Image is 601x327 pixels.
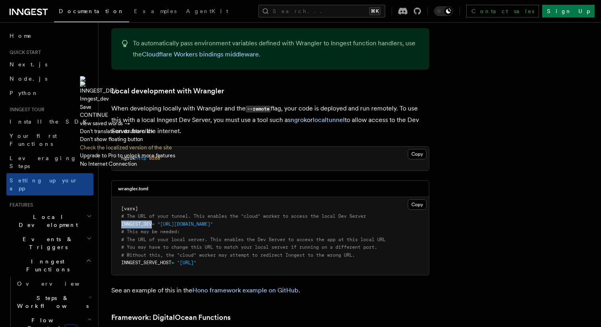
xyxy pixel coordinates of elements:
div: CONTINUE [80,111,175,119]
a: Cloudflare Workers bindings middleware [142,50,259,58]
span: Local Development [6,213,87,229]
span: "[URL]" [177,260,196,265]
p: To automatically pass environment variables defined with Wrangler to Inngest function handlers, u... [133,38,420,60]
span: # You may have to change this URL to match your local server if running on a different port. [121,244,377,250]
button: Events & Triggers [6,232,93,254]
span: Your first Functions [10,133,57,147]
button: Local Development [6,210,93,232]
span: Events & Triggers [6,235,87,251]
span: Node.js [10,75,47,82]
span: No Internet Connection [80,160,137,166]
span: Install the SDK [10,118,92,125]
span: Quick start [6,49,41,56]
span: AgentKit [186,8,228,14]
a: Python [6,86,93,100]
kbd: ⌘K [369,7,380,15]
button: Search...⌘K [258,5,385,17]
span: You won't see a floating translation button when you select text again. [80,136,143,142]
a: Sign Up [542,5,595,17]
span: # This may be needed: [121,229,180,234]
a: Framework: DigitalOcean Functions [111,312,231,323]
span: Next.js [10,61,47,68]
span: # Without this, the "cloud" worker may attempt to redirect Inngest to the wrong URL. [121,252,355,258]
button: Copy [408,199,427,210]
span: Steps & Workflows [14,294,89,310]
a: Next.js [6,57,93,72]
a: Home [6,29,93,43]
span: Python [10,90,39,96]
a: Node.js [6,72,93,86]
span: You won't see a translation window when you double-click on a word again. [80,128,153,134]
div: view saved words → [80,119,175,127]
span: Leveraging Steps [10,155,77,169]
p: When developing locally with Wrangler and the flag, your code is deployed and run remotely. To us... [111,103,429,137]
a: AgentKit [181,2,233,21]
a: Setting up your app [6,173,93,195]
span: INNGEST_DEV [121,221,152,227]
span: "[URL][DOMAIN_NAME]" [157,221,213,227]
button: Toggle dark mode [434,6,453,16]
a: There is a localized version of this website [80,144,172,151]
span: = [171,260,174,265]
h3: wrangler.toml [118,186,148,192]
span: Setting up your app [10,177,78,192]
span: Upgrade to Pro to unlock more features [80,152,175,159]
a: Documentation [54,2,129,22]
a: Hono framework example on GitHub [192,286,299,294]
a: localtunnel [313,116,345,124]
a: Contact sales [466,5,539,17]
button: Steps & Workflows [14,291,93,313]
img: vi.png [80,81,175,87]
span: = [152,221,155,227]
a: Your first Functions [6,129,93,151]
a: Examples [129,2,181,21]
span: # The URL of your local server. This enables the Dev Server to access the app at this local URL [121,237,386,242]
div: Inngest_dev [80,95,175,103]
button: Copy [408,149,427,159]
span: Home [10,32,32,40]
span: Inngest tour [6,106,45,113]
span: Documentation [59,8,124,14]
a: Leveraging Steps [6,151,93,173]
span: [vars] [121,206,138,211]
div: INNGEST_DEV [80,87,175,95]
a: ngrok [291,116,307,124]
span: INNGEST_SERVE_HOST [121,260,171,265]
span: Inngest Functions [6,257,86,273]
span: Overview [17,281,99,287]
img: en.png [80,76,175,81]
span: # The URL of your tunnel. This enables the "cloud" worker to access the local Dev Server [121,213,366,219]
p: See an example of this in the . [111,285,429,296]
button: Inngest Functions [6,254,93,277]
a: Overview [14,277,93,291]
div: Save [80,103,175,111]
span: Examples [134,8,176,14]
code: --remote [246,106,271,112]
a: Install the SDK [6,114,93,129]
span: Features [6,202,33,208]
